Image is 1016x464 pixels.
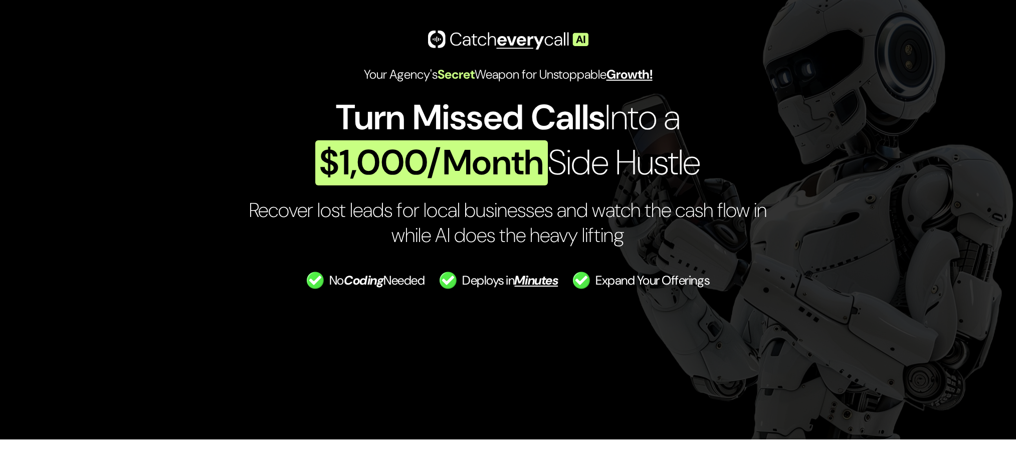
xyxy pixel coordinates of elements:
span: Minutes [514,272,558,289]
li: Expand Your Offerings [573,272,709,289]
span: Coding [344,272,383,289]
h1: Into a Side Hustle [178,95,838,185]
span: Secret [438,66,475,83]
span: Turn Missed Calls [336,95,605,140]
p: Your Agency's Weapon for Unstoppable [178,66,838,87]
li: No Needed [307,272,425,289]
img: img [428,31,588,50]
p: Recover lost leads for local businesses and watch the cash flow in while AI does the heavy lifting [178,197,838,248]
li: Deploys in [440,272,558,289]
span: $1,000/Month [315,140,547,185]
span: Growth! [606,66,653,83]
